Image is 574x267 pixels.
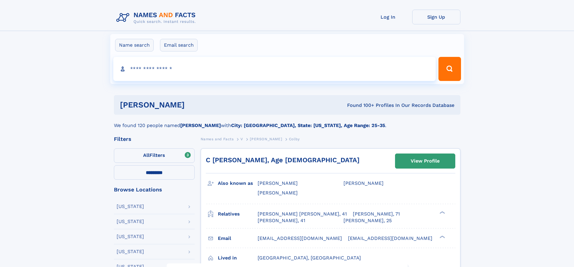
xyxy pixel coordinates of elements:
span: [EMAIL_ADDRESS][DOMAIN_NAME] [348,235,432,241]
a: Log In [364,10,412,24]
a: V [240,135,243,143]
span: [GEOGRAPHIC_DATA], [GEOGRAPHIC_DATA] [258,255,361,261]
input: search input [113,57,436,81]
span: [PERSON_NAME] [258,180,298,186]
label: Filters [114,148,195,163]
span: [PERSON_NAME] [250,137,282,141]
a: [PERSON_NAME] [250,135,282,143]
span: [PERSON_NAME] [343,180,384,186]
div: [US_STATE] [117,219,144,224]
a: [PERSON_NAME] [PERSON_NAME], 41 [258,211,347,217]
a: View Profile [395,154,455,168]
button: Search Button [438,57,461,81]
div: [US_STATE] [117,204,144,209]
div: [US_STATE] [117,249,144,254]
div: Browse Locations [114,187,195,192]
span: [EMAIL_ADDRESS][DOMAIN_NAME] [258,235,342,241]
div: ❯ [438,210,445,214]
a: Names and Facts [201,135,234,143]
h3: Email [218,233,258,244]
h3: Lived in [218,253,258,263]
label: Name search [115,39,154,51]
a: [PERSON_NAME], 41 [258,217,305,224]
div: Found 100+ Profiles In Our Records Database [266,102,454,109]
div: We found 120 people named with . [114,115,460,129]
img: Logo Names and Facts [114,10,201,26]
a: C [PERSON_NAME], Age [DEMOGRAPHIC_DATA] [206,156,359,164]
b: City: [GEOGRAPHIC_DATA], State: [US_STATE], Age Range: 25-35 [231,123,385,128]
h1: [PERSON_NAME] [120,101,266,109]
span: [PERSON_NAME] [258,190,298,196]
span: V [240,137,243,141]
a: [PERSON_NAME], 71 [353,211,400,217]
label: Email search [160,39,198,51]
div: Filters [114,136,195,142]
a: Sign Up [412,10,460,24]
div: [US_STATE] [117,234,144,239]
h3: Also known as [218,178,258,188]
b: [PERSON_NAME] [180,123,221,128]
span: Colby [289,137,300,141]
span: All [143,152,149,158]
div: ❯ [438,235,445,239]
div: View Profile [411,154,440,168]
h3: Relatives [218,209,258,219]
a: [PERSON_NAME], 25 [343,217,392,224]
